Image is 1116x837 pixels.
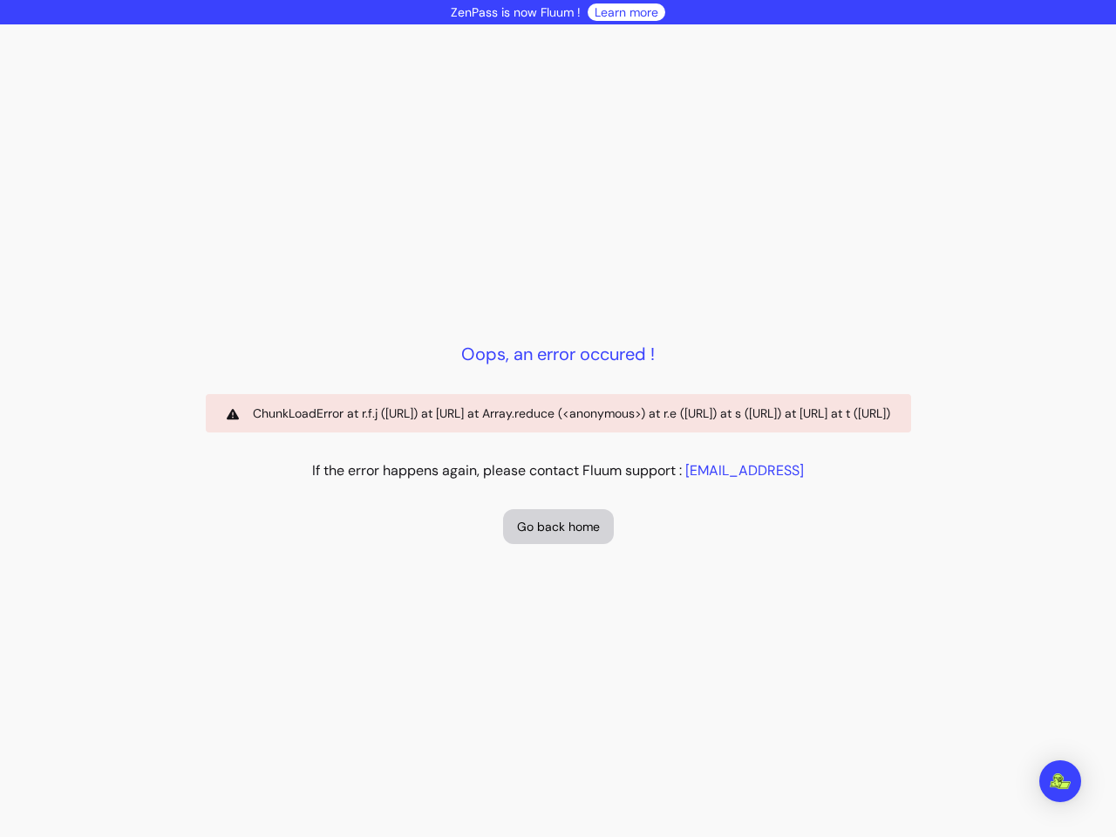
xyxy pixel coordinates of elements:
span: ChunkLoadError at r.f.j ([URL]) at [URL] at Array.reduce (<anonymous>) at r.e ([URL]) at s ([URL]... [253,405,890,422]
a: Learn more [595,3,658,21]
button: Go back home [503,509,614,544]
p: Oops, an error occured ! [461,342,655,366]
p: ZenPass is now Fluum ! [451,3,581,21]
p: If the error happens again, please contact Fluum support : [312,460,804,481]
a: [EMAIL_ADDRESS] [685,461,804,480]
div: Open Intercom Messenger [1039,760,1081,802]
